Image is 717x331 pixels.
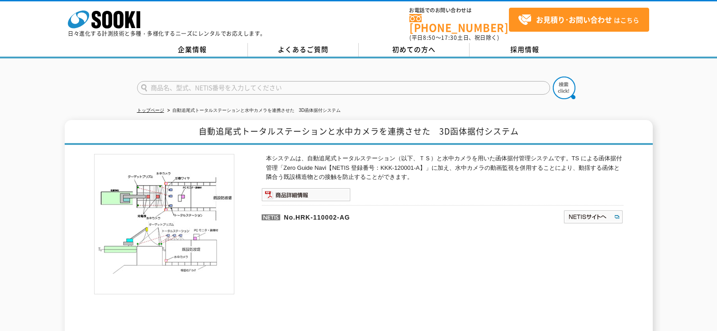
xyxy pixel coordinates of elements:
a: 初めての方へ [359,43,470,57]
a: 商品詳細情報システム [261,193,351,200]
a: トップページ [137,108,164,113]
p: 日々進化する計測技術と多種・多様化するニーズにレンタルでお応えします。 [68,31,266,36]
strong: お見積り･お問い合わせ [536,14,612,25]
span: お電話でのお問い合わせは [409,8,509,13]
a: [PHONE_NUMBER] [409,14,509,33]
p: No.HRK-110002-AG [261,205,476,227]
a: お見積り･お問い合わせはこちら [509,8,649,32]
p: 本システムは、自動追尾式トータルステーション（以下、ＴＳ）と水中カメラを用いた函体据付管理システムです。TS による函体据付管理「Zero Guide Navi【NETIS 登録番号：KKK-1... [266,154,623,182]
span: はこちら [518,13,639,27]
span: (平日 ～ 土日、祝日除く) [409,34,499,42]
span: 初めての方へ [392,44,436,54]
h1: 自動追尾式トータルステーションと水中カメラを連携させた 3D函体据付システム [65,120,653,145]
img: btn_search.png [553,77,575,99]
span: 8:50 [423,34,436,42]
img: 商品詳細情報システム [261,188,351,201]
a: 企業情報 [137,43,248,57]
a: よくあるご質問 [248,43,359,57]
input: 商品名、型式、NETIS番号を入力してください [137,81,550,95]
span: 17:30 [441,34,457,42]
img: 自動追尾式トータルステーションと水中カメラを連携させた 3D函体据付システム [94,154,234,294]
img: NETISサイトへ [563,210,623,224]
a: 採用情報 [470,43,580,57]
li: 自動追尾式トータルステーションと水中カメラを連携させた 3D函体据付システム [166,106,341,115]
